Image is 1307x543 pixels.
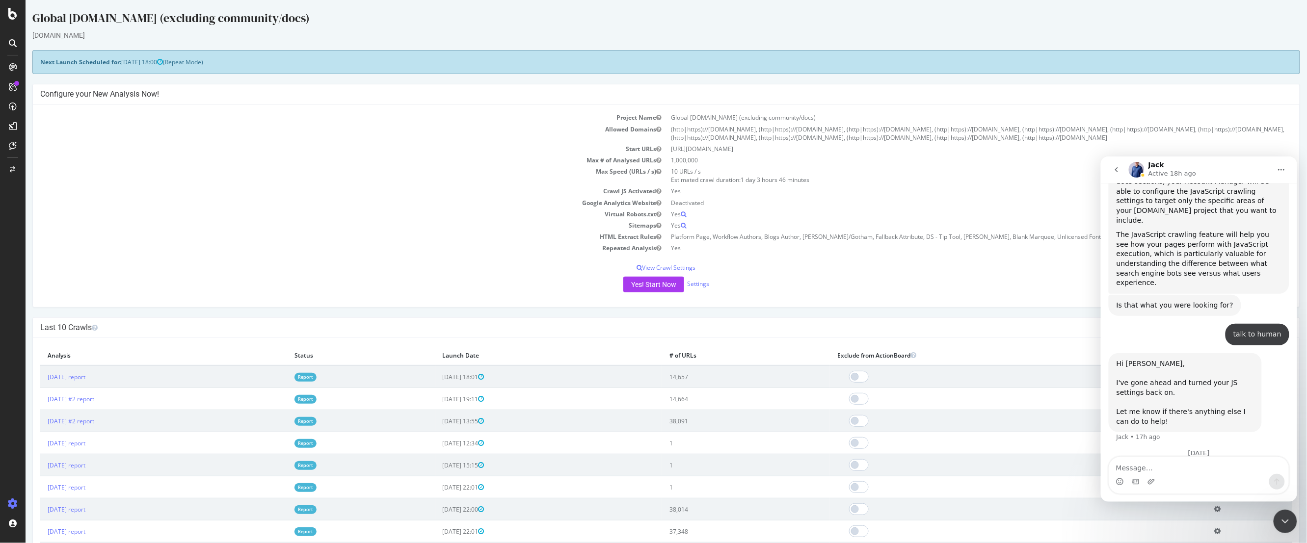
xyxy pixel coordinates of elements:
button: Yes! Start Now [598,277,659,292]
h4: Configure your New Analysis Now! [15,89,1267,99]
a: Report [269,505,291,514]
td: 10 URLs / s Estimated crawl duration: [641,166,1267,185]
div: [DOMAIN_NAME] [7,30,1275,40]
a: Report [269,373,291,381]
td: Max # of Analysed URLs [15,155,641,166]
h4: Last 10 Crawls [15,323,1267,333]
td: Yes [641,242,1267,254]
td: 1 [637,454,804,476]
span: [DATE] 22:01 [417,483,459,491]
a: [DATE] report [22,505,60,514]
th: Status [262,345,410,365]
th: # of URLs [637,345,804,365]
td: Repeated Analysis [15,242,641,254]
a: [DATE] report [22,461,60,469]
td: 1 [637,476,804,498]
th: Analysis [15,345,262,365]
td: 14,657 [637,365,804,388]
td: 14,664 [637,388,804,410]
td: 38,091 [637,410,804,432]
td: 1,000,000 [641,155,1267,166]
td: 1 [637,432,804,454]
td: Virtual Robots.txt [15,208,641,220]
strong: Next Launch Scheduled for: [15,58,96,66]
td: 37,348 [637,520,804,543]
a: [DATE] #2 report [22,395,69,403]
td: Yes [641,185,1267,197]
td: Yes [641,208,1267,220]
a: Report [269,483,291,491]
td: Sitemaps [15,220,641,231]
p: View Crawl Settings [15,263,1267,272]
a: Report [269,439,291,447]
td: Deactivated [641,197,1267,208]
td: Max Speed (URLs / s) [15,166,641,185]
td: (http|https)://[DOMAIN_NAME], (http|https)://[DOMAIN_NAME], (http|https)://[DOMAIN_NAME], (http|h... [641,124,1267,143]
a: [DATE] #2 report [22,417,69,425]
a: Report [269,527,291,536]
a: [DATE] report [22,483,60,491]
span: 1 day 3 hours 46 minutes [716,176,784,184]
div: Global [DOMAIN_NAME] (excluding community/docs) [7,10,1275,30]
a: Report [269,395,291,403]
th: Launch Date [410,345,637,365]
td: Crawl JS Activated [15,185,641,197]
span: [DATE] 12:34 [417,439,459,447]
td: 38,014 [637,498,804,520]
a: [DATE] report [22,373,60,381]
span: [DATE] 15:15 [417,461,459,469]
a: Report [269,461,291,469]
td: Yes [641,220,1267,231]
a: Report [269,417,291,425]
td: [URL][DOMAIN_NAME] [641,143,1267,155]
iframe: Intercom live chat [1274,510,1297,533]
td: Global [DOMAIN_NAME] (excluding community/docs) [641,112,1267,123]
th: Exclude from ActionBoard [804,345,1182,365]
td: Platform Page, Workflow Authors, Blogs Author, [PERSON_NAME]/Gotham, Fallback Attribute, DS - Tip... [641,231,1267,242]
div: (Repeat Mode) [7,50,1275,74]
span: [DATE] 19:11 [417,395,459,403]
td: HTML Extract Rules [15,231,641,242]
a: Settings [662,280,684,288]
td: Allowed Domains [15,124,641,143]
td: Google Analytics Website [15,197,641,208]
iframe: Intercom live chat [1101,156,1297,502]
td: Start URLs [15,143,641,155]
span: [DATE] 18:00 [96,58,137,66]
a: [DATE] report [22,527,60,536]
span: [DATE] 18:01 [417,373,459,381]
a: [DATE] report [22,439,60,447]
span: [DATE] 13:55 [417,417,459,425]
span: [DATE] 22:01 [417,527,459,536]
span: [DATE] 22:00 [417,505,459,514]
td: Project Name [15,112,641,123]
